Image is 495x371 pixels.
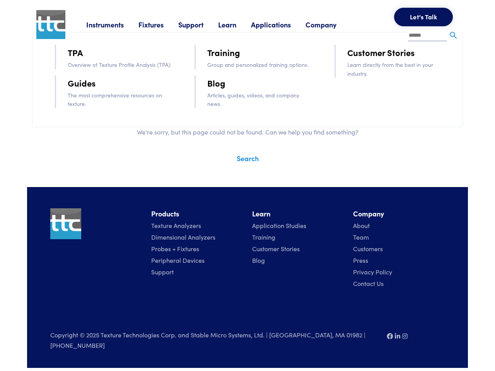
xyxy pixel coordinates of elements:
a: Support [151,267,174,276]
p: Group and personalized training options. [207,60,312,69]
a: About [353,221,370,230]
a: Privacy Policy [353,267,392,276]
p: We're sorry, but this page could not be found. Can we help you find something? [32,127,463,137]
a: Applications [251,20,306,29]
a: TPA [68,46,83,59]
a: Dimensional Analyzers [151,233,215,241]
a: Customer Stories [252,244,300,253]
a: Training [252,233,275,241]
a: Instruments [86,20,138,29]
a: Customers [353,244,383,253]
a: Learn [218,20,251,29]
p: The most comprehensive resources on texture. [68,91,173,108]
li: Products [151,208,243,220]
a: Support [178,20,218,29]
a: Blog [207,76,225,90]
a: Peripheral Devices [151,256,205,264]
a: [PHONE_NUMBER] [50,341,105,349]
p: Articles, guides, videos, and company news. [207,91,312,108]
a: Training [207,46,240,59]
img: ttc_logo_1x1_v1.0.png [36,10,65,39]
button: Let's Talk [394,8,453,26]
a: Application Studies [252,221,306,230]
a: Contact Us [353,279,384,288]
p: Copyright © 2025 Texture Technologies Corp. and Stable Micro Systems, Ltd. | [GEOGRAPHIC_DATA], M... [50,330,377,350]
li: Company [353,208,445,220]
li: Learn [252,208,344,220]
a: Fixtures [138,20,178,29]
a: Guides [68,76,96,90]
a: Company [306,20,351,29]
a: Texture Analyzers [151,221,201,230]
p: Overview of Texture Profile Analysis (TPA) [68,60,173,69]
a: Blog [252,256,265,264]
p: Learn directly from the best in your industry. [347,60,452,78]
a: Search [237,153,259,163]
a: Customer Stories [347,46,415,59]
a: Probes + Fixtures [151,244,199,253]
img: ttc_logo_1x1_v1.0.png [50,208,81,239]
a: Press [353,256,368,264]
a: Team [353,233,369,241]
